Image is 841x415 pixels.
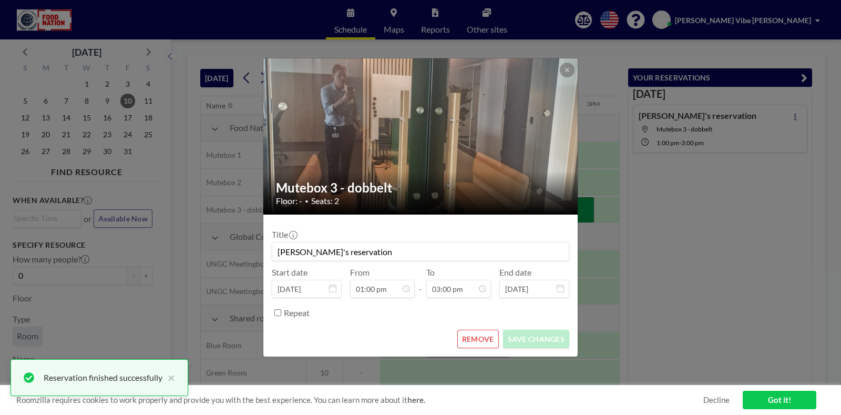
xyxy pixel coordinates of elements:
a: Decline [703,395,730,405]
input: (No title) [272,242,569,260]
span: Seats: 2 [311,196,339,206]
button: REMOVE [457,330,499,348]
div: Reservation finished successfully [44,371,162,384]
button: close [162,371,175,384]
label: Repeat [284,308,310,318]
label: To [426,267,435,278]
a: Got it! [743,391,816,409]
label: Title [272,229,296,240]
a: here. [407,395,425,404]
label: From [350,267,370,278]
span: Floor: - [276,196,302,206]
span: - [419,271,422,294]
span: Roomzilla requires cookies to work properly and provide you with the best experience. You can lea... [16,395,703,405]
button: SAVE CHANGES [503,330,569,348]
span: • [305,197,309,205]
h2: Mutebox 3 - dobbelt [276,180,566,196]
label: Start date [272,267,307,278]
